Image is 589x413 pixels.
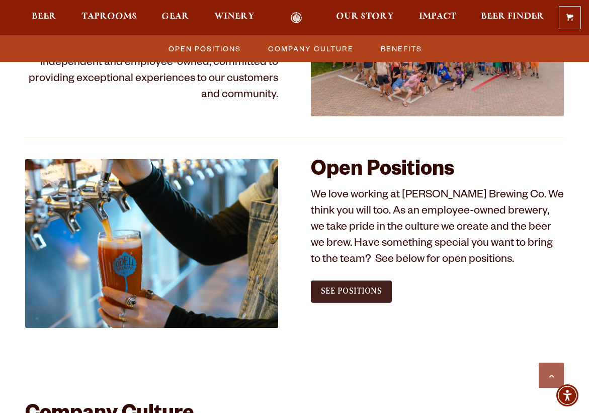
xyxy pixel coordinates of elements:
div: Accessibility Menu [556,384,578,406]
a: Impact [412,12,463,24]
a: Odell Home [278,12,315,24]
a: Gear [155,12,196,24]
a: Open Positions [162,41,246,56]
a: Company Culture [262,41,359,56]
span: Gear [161,13,189,21]
span: Benefits [381,41,422,56]
span: Company Culture [268,41,354,56]
a: Beer [25,12,63,24]
span: Taprooms [81,13,137,21]
img: Jobs_1 [25,159,278,328]
span: Winery [214,13,255,21]
span: Beer [32,13,56,21]
span: Impact [419,13,456,21]
a: Benefits [375,41,427,56]
span: See Positions [321,287,382,296]
span: Beer Finder [481,13,544,21]
a: Our Story [329,12,400,24]
a: Beer Finder [474,12,551,24]
a: See Positions [311,281,392,303]
a: Scroll to top [539,363,564,388]
span: Our Story [336,13,394,21]
a: Taprooms [75,12,143,24]
h2: Open Positions [311,159,564,183]
p: We love working at [PERSON_NAME] Brewing Co. We think you will too. As an employee-owned brewery,... [311,188,564,269]
span: Open Positions [169,41,241,56]
a: Winery [208,12,261,24]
